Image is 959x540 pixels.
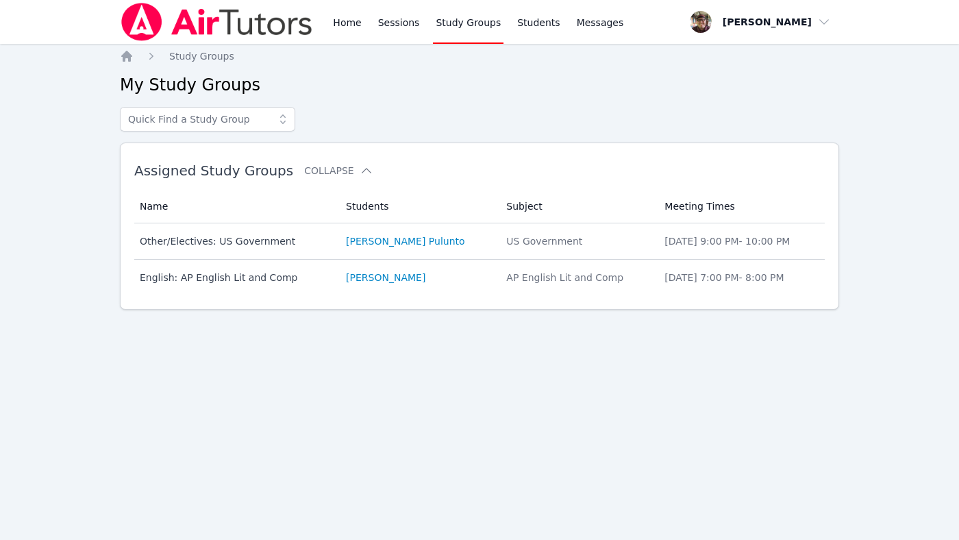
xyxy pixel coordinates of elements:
li: [DATE] 7:00 PM - 8:00 PM [664,271,817,284]
button: Collapse [304,164,373,177]
span: Study Groups [169,51,234,62]
th: Subject [498,190,656,223]
img: Air Tutors [120,3,314,41]
th: Students [338,190,498,223]
li: [DATE] 9:00 PM - 10:00 PM [664,234,817,248]
tr: English: AP English Lit and Comp[PERSON_NAME]AP English Lit and Comp[DATE] 7:00 PM- 8:00 PM [134,260,825,295]
div: English: AP English Lit and Comp [140,271,329,284]
th: Meeting Times [656,190,825,223]
div: Other/Electives: US Government [140,234,329,248]
input: Quick Find a Study Group [120,107,295,132]
nav: Breadcrumb [120,49,839,63]
span: Messages [577,16,624,29]
div: US Government [506,234,648,248]
th: Name [134,190,338,223]
h2: My Study Groups [120,74,839,96]
div: AP English Lit and Comp [506,271,648,284]
a: Study Groups [169,49,234,63]
span: Assigned Study Groups [134,162,293,179]
tr: Other/Electives: US Government[PERSON_NAME] PuluntoUS Government[DATE] 9:00 PM- 10:00 PM [134,223,825,260]
a: [PERSON_NAME] [346,271,425,284]
a: [PERSON_NAME] Pulunto [346,234,465,248]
